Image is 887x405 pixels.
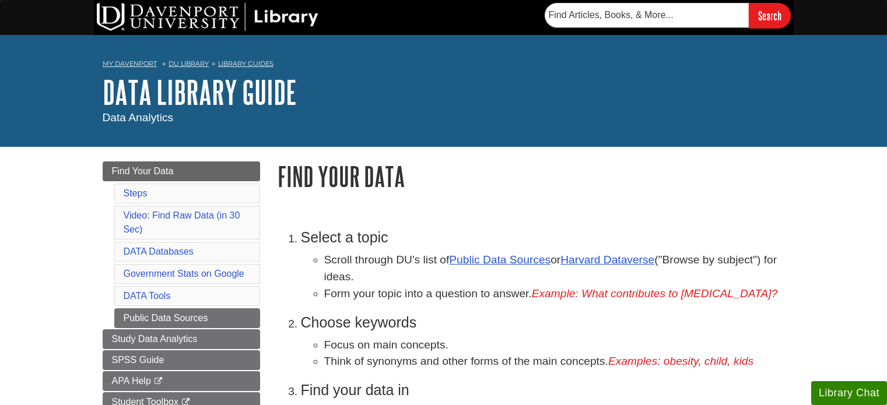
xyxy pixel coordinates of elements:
[103,161,260,181] a: Find Your Data
[112,334,198,344] span: Study Data Analytics
[124,210,240,234] a: Video: Find Raw Data (in 30 Sec)
[103,371,260,391] a: APA Help
[112,376,151,386] span: APA Help
[532,287,778,300] em: Example: What contributes to [MEDICAL_DATA]?
[811,381,887,405] button: Library Chat
[545,3,749,27] input: Find Articles, Books, & More...
[103,350,260,370] a: SPSS Guide
[324,337,785,354] li: Focus on main concepts.
[169,59,209,68] a: DU Library
[124,269,244,279] a: Government Stats on Google
[103,59,157,69] a: My Davenport
[103,56,785,75] nav: breadcrumb
[218,59,274,68] a: Library Guides
[124,291,171,301] a: DATA Tools
[449,253,551,266] a: Public Data Sources
[112,166,174,176] span: Find Your Data
[124,246,194,256] a: DATA Databases
[124,188,148,198] a: Steps
[560,253,654,266] a: Harvard Dataverse
[103,74,297,110] a: DATA Library Guide
[114,308,260,328] a: Public Data Sources
[97,3,318,31] img: DU Library
[608,355,753,367] em: Examples: obesity, child, kids
[278,161,785,191] h1: Find Your Data
[324,286,785,302] li: Form your topic into a question to answer.
[153,378,163,385] i: This link opens in a new window
[103,329,260,349] a: Study Data Analytics
[301,229,785,246] h3: Select a topic
[301,314,785,331] h3: Choose keywords
[112,355,164,365] span: SPSS Guide
[324,353,785,370] li: Think of synonyms and other forms of the main concepts.
[324,252,785,286] li: Scroll through DU's list of or ("Browse by subject") for ideas.
[301,382,785,399] h3: Find your data in
[545,3,791,28] form: Searches DU Library's articles, books, and more
[749,3,791,28] input: Search
[103,111,174,124] span: Data Analytics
